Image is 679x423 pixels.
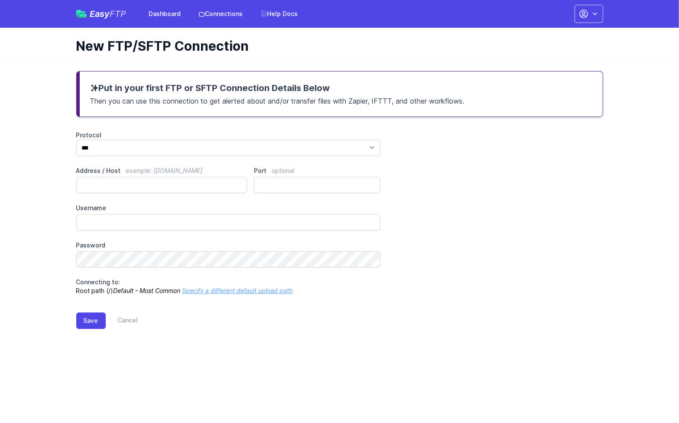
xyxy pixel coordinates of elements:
label: Port [254,166,380,175]
h1: New FTP/SFTP Connection [76,38,596,54]
span: Connecting to: [76,278,120,286]
span: example: [DOMAIN_NAME] [126,167,203,174]
span: Easy [90,10,127,18]
a: Help Docs [255,6,303,22]
span: optional [272,167,294,174]
a: Specify a different default upload path [182,287,293,294]
button: Save [76,312,106,329]
label: Username [76,204,381,212]
h3: Put in your first FTP or SFTP Connection Details Below [90,82,592,94]
p: Root path (/) [76,278,381,295]
a: Cancel [106,312,138,329]
label: Protocol [76,131,381,140]
label: Password [76,241,381,250]
a: EasyFTP [76,10,127,18]
a: Connections [193,6,248,22]
span: FTP [110,9,127,19]
a: Dashboard [144,6,186,22]
img: easyftp_logo.png [76,10,87,18]
label: Address / Host [76,166,247,175]
p: Then you can use this connection to get alerted about and/or transfer files with Zapier, IFTTT, a... [90,94,592,106]
i: Default - Most Common [114,287,181,294]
